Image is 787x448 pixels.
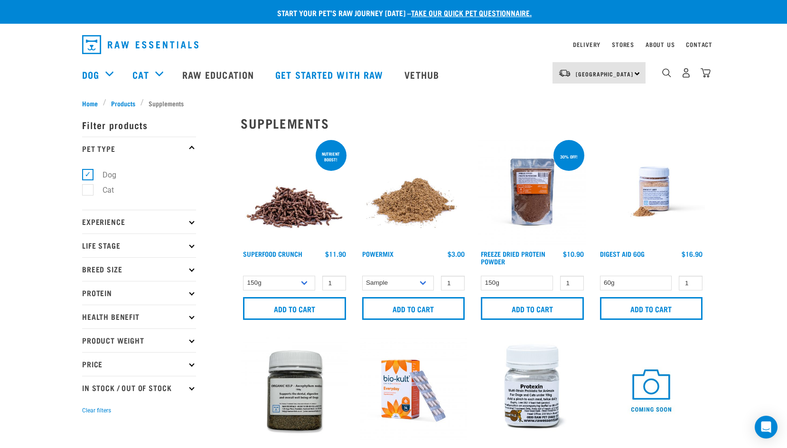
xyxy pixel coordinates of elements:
[82,257,196,281] p: Breed Size
[241,138,348,246] img: 1311 Superfood Crunch 01
[448,250,465,258] div: $3.00
[682,250,703,258] div: $16.90
[598,337,705,445] img: COMING SOON
[560,276,584,290] input: 1
[173,56,266,93] a: Raw Education
[481,252,545,263] a: Freeze Dried Protein Powder
[106,98,141,108] a: Products
[362,252,393,255] a: Powermix
[556,149,582,164] div: 30% off!
[87,184,118,196] label: Cat
[82,328,196,352] p: Product Weight
[478,337,586,445] img: Plastic Bottle Of Protexin For Dogs And Cats
[662,68,671,77] img: home-icon-1@2x.png
[82,137,196,160] p: Pet Type
[573,43,600,46] a: Delivery
[132,67,149,82] a: Cat
[600,297,703,320] input: Add to cart
[82,376,196,400] p: In Stock / Out Of Stock
[322,276,346,290] input: 1
[82,98,103,108] a: Home
[266,56,395,93] a: Get started with Raw
[360,337,468,445] img: 2023 AUG RE Product1724
[362,297,465,320] input: Add to cart
[558,69,571,77] img: van-moving.png
[646,43,675,46] a: About Us
[241,337,348,445] img: 10870
[82,233,196,257] p: Life Stage
[360,138,468,246] img: Pile Of PowerMix For Pets
[82,35,198,54] img: Raw Essentials Logo
[75,31,712,58] nav: dropdown navigation
[82,210,196,233] p: Experience
[82,67,99,82] a: Dog
[325,250,346,258] div: $11.90
[481,297,584,320] input: Add to cart
[598,138,705,246] img: Raw Essentials Digest Aid Pet Supplement
[681,68,691,78] img: user.png
[243,252,302,255] a: Superfood Crunch
[82,98,98,108] span: Home
[679,276,703,290] input: 1
[241,116,705,131] h2: Supplements
[441,276,465,290] input: 1
[82,113,196,137] p: Filter products
[600,252,645,255] a: Digest Aid 60g
[755,416,778,439] div: Open Intercom Messenger
[82,281,196,305] p: Protein
[82,406,111,415] button: Clear filters
[87,169,120,181] label: Dog
[411,10,532,15] a: take our quick pet questionnaire.
[576,72,633,75] span: [GEOGRAPHIC_DATA]
[82,98,705,108] nav: breadcrumbs
[243,297,346,320] input: Add to cart
[395,56,451,93] a: Vethub
[686,43,712,46] a: Contact
[612,43,634,46] a: Stores
[478,138,586,246] img: FD Protein Powder
[316,147,347,167] div: nutrient boost!
[111,98,135,108] span: Products
[701,68,711,78] img: home-icon@2x.png
[82,352,196,376] p: Price
[82,305,196,328] p: Health Benefit
[563,250,584,258] div: $10.90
